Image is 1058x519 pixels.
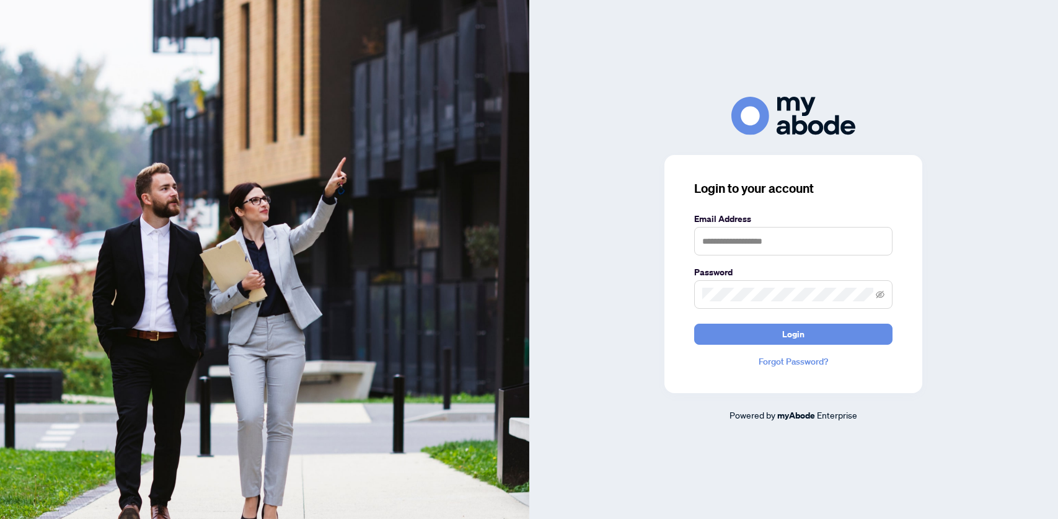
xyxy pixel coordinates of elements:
h3: Login to your account [694,180,893,197]
label: Email Address [694,212,893,226]
label: Password [694,265,893,279]
a: myAbode [777,409,815,422]
button: Login [694,324,893,345]
img: ma-logo [731,97,855,135]
span: eye-invisible [876,290,884,299]
a: Forgot Password? [694,355,893,368]
span: Enterprise [817,409,857,420]
span: Powered by [730,409,775,420]
span: Login [782,324,805,344]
